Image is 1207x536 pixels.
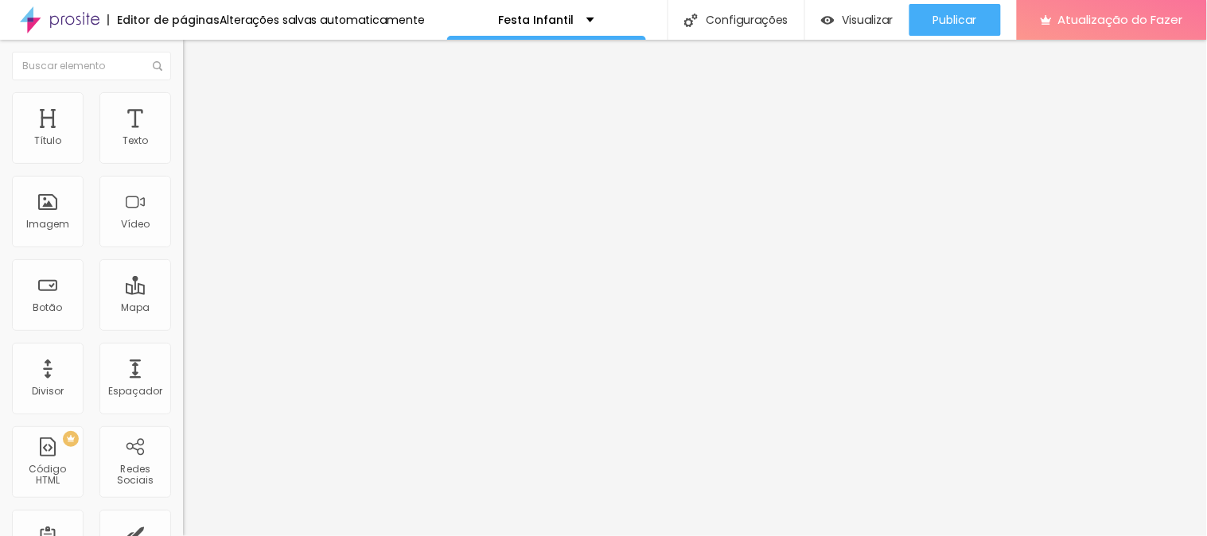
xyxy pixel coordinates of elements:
[34,134,61,147] font: Título
[153,61,162,71] img: Ícone
[121,217,150,231] font: Vídeo
[706,12,788,28] font: Configurações
[805,4,909,36] button: Visualizar
[909,4,1001,36] button: Publicar
[843,12,894,28] font: Visualizar
[1058,11,1183,28] font: Atualização do Fazer
[117,12,220,28] font: Editor de páginas
[33,301,63,314] font: Botão
[26,217,69,231] font: Imagem
[123,134,148,147] font: Texto
[108,384,162,398] font: Espaçador
[117,462,154,487] font: Redes Sociais
[29,462,67,487] font: Código HTML
[684,14,698,27] img: Ícone
[220,12,425,28] font: Alterações salvas automaticamente
[499,12,574,28] font: Festa Infantil
[183,40,1207,536] iframe: Editor
[121,301,150,314] font: Mapa
[821,14,835,27] img: view-1.svg
[933,12,977,28] font: Publicar
[12,52,171,80] input: Buscar elemento
[32,384,64,398] font: Divisor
